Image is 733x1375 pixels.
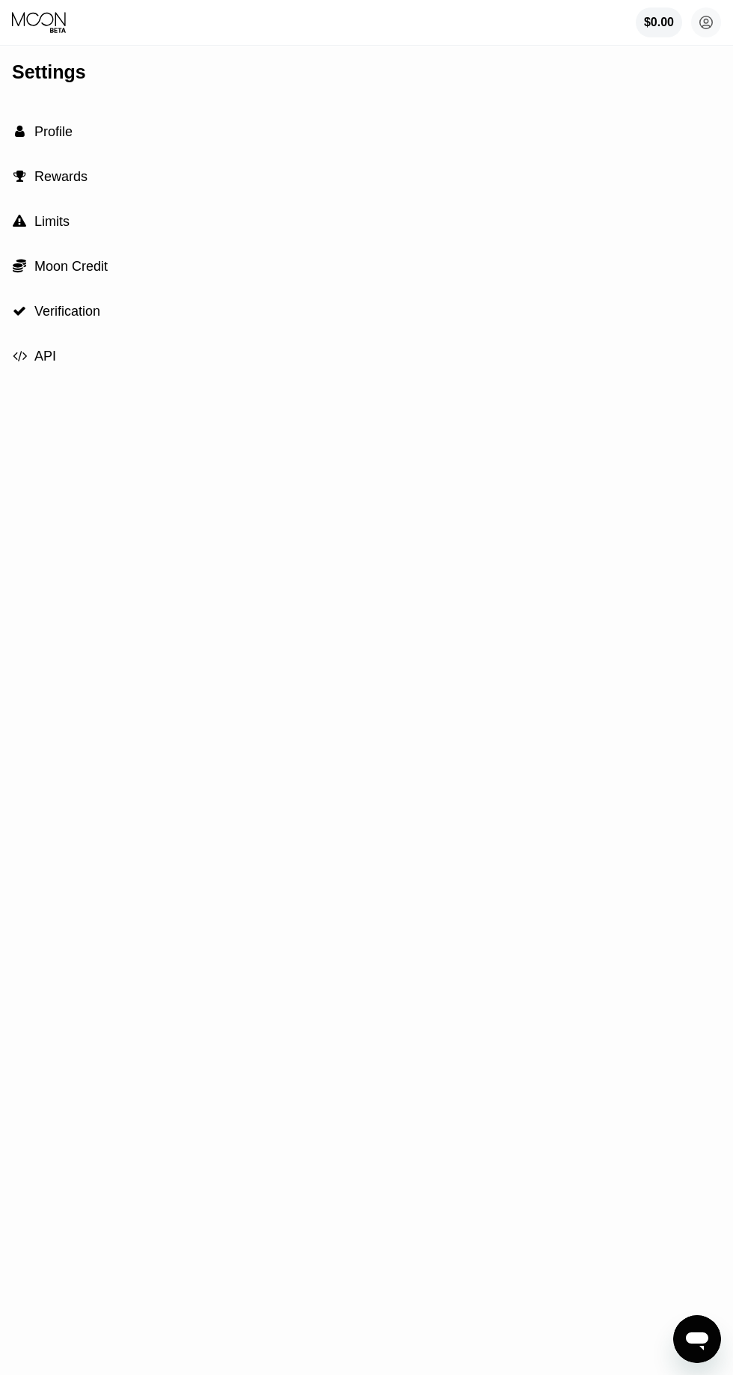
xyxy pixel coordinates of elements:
div: Rewards [12,154,721,199]
div: API [12,334,721,379]
span:  [15,125,25,138]
div: $0.00 [644,16,674,29]
span: Verification [34,304,100,319]
div:  [12,349,27,363]
div:  [12,304,27,318]
div: Limits [12,199,721,244]
span:  [13,304,26,318]
div: Verification [12,289,721,334]
span: Moon Credit [34,259,108,274]
iframe: Button to launch messaging window [673,1315,721,1363]
span: API [34,349,56,364]
div:  [12,170,27,183]
div: Profile [12,109,721,154]
div: Moon Credit [12,244,721,289]
div:  [12,258,27,273]
div:  [12,215,27,228]
div: $0.00 [636,7,682,37]
span: Profile [34,124,73,139]
span:  [13,215,26,228]
div:  [12,125,27,138]
span:  [13,349,27,363]
span: Rewards [34,169,88,184]
span:  [13,258,26,273]
span: Limits [34,214,70,229]
span:  [13,170,26,183]
div: Settings [12,61,721,83]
